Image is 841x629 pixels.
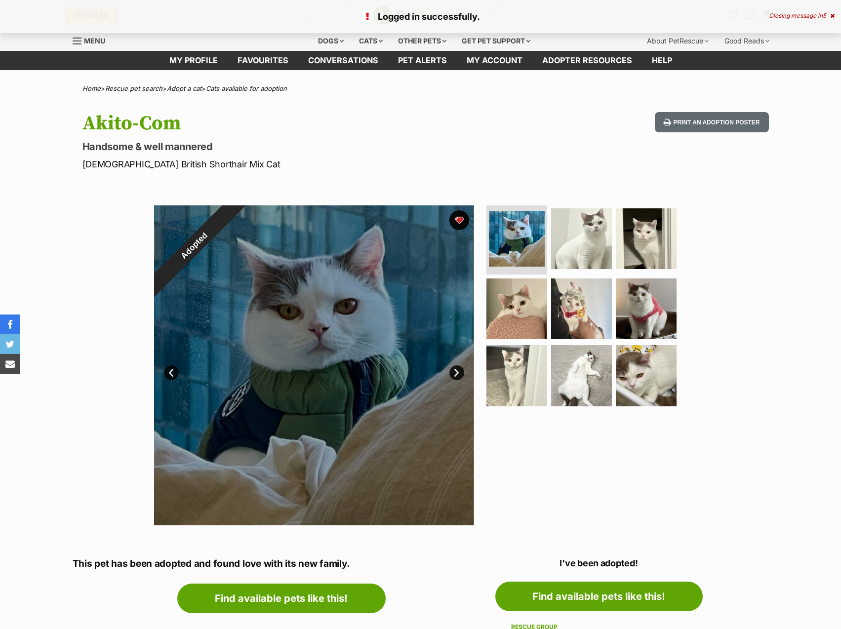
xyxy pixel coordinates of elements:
[164,365,179,380] a: Prev
[73,557,490,571] p: This pet has been adopted and found love with its new family.
[616,278,677,339] img: Photo of Akito Com
[82,140,500,154] p: Handsome & well mannered
[84,37,105,45] span: Menu
[73,31,112,49] a: Menu
[769,12,835,19] div: Closing message in
[457,51,532,70] a: My account
[391,31,453,51] div: Other pets
[455,31,537,51] div: Get pet support
[718,31,776,51] div: Good Reads
[82,157,500,171] p: [DEMOGRAPHIC_DATA] British Shorthair Mix Cat
[642,51,682,70] a: Help
[532,51,642,70] a: Adopter resources
[131,183,256,308] div: Adopted
[352,31,390,51] div: Cats
[10,10,831,23] p: Logged in successfully.
[486,278,547,339] img: Photo of Akito Com
[823,12,826,19] span: 5
[105,84,162,92] a: Rescue pet search
[449,210,469,230] button: favourite
[489,211,545,267] img: Photo of Akito Com
[82,84,101,92] a: Home
[551,278,612,339] img: Photo of Akito Com
[167,84,201,92] a: Adopt a cat
[616,345,677,406] img: Photo of Akito Com
[298,51,388,70] a: conversations
[551,208,612,269] img: Photo of Akito Com
[495,556,703,570] p: I've been adopted!
[160,51,228,70] a: My profile
[551,345,612,406] img: Photo of Akito Com
[388,51,457,70] a: Pet alerts
[495,582,703,611] a: Find available pets like this!
[228,51,298,70] a: Favourites
[311,31,351,51] div: Dogs
[655,112,768,132] button: Print an adoption poster
[449,365,464,380] a: Next
[82,112,500,135] h1: Akito-Com
[640,31,716,51] div: About PetRescue
[206,84,287,92] a: Cats available for adoption
[177,584,386,613] a: Find available pets like this!
[486,345,547,406] img: Photo of Akito Com
[58,85,784,92] div: > > >
[616,208,677,269] img: Photo of Akito Com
